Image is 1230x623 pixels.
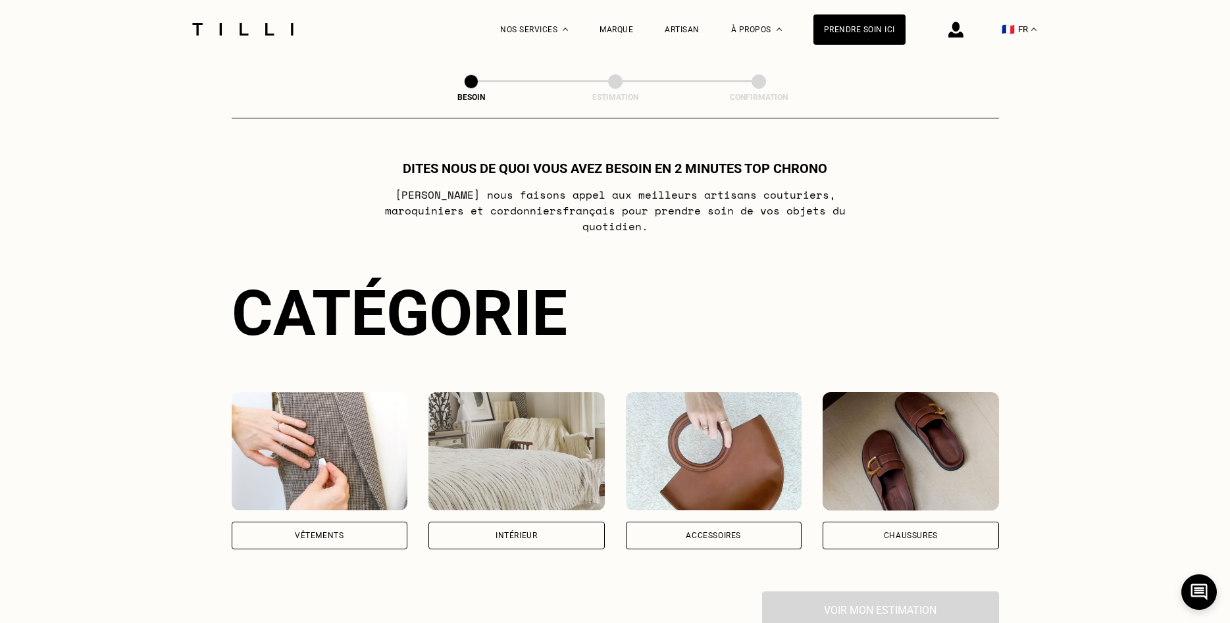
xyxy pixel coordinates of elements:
[188,23,298,36] img: Logo du service de couturière Tilli
[1002,23,1015,36] span: 🇫🇷
[813,14,906,45] a: Prendre soin ici
[550,93,681,102] div: Estimation
[232,392,408,511] img: Vêtements
[600,25,633,34] a: Marque
[1031,28,1037,31] img: menu déroulant
[626,392,802,511] img: Accessoires
[496,532,537,539] div: Intérieur
[777,28,782,31] img: Menu déroulant à propos
[665,25,700,34] a: Artisan
[823,392,999,511] img: Chaussures
[354,187,876,234] p: [PERSON_NAME] nous faisons appel aux meilleurs artisans couturiers , maroquiniers et cordonniers ...
[563,28,568,31] img: Menu déroulant
[295,532,344,539] div: Vêtements
[428,392,605,511] img: Intérieur
[686,532,741,539] div: Accessoires
[232,276,999,350] div: Catégorie
[948,22,963,37] img: icône connexion
[884,532,938,539] div: Chaussures
[403,161,827,176] h1: Dites nous de quoi vous avez besoin en 2 minutes top chrono
[693,93,825,102] div: Confirmation
[405,93,537,102] div: Besoin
